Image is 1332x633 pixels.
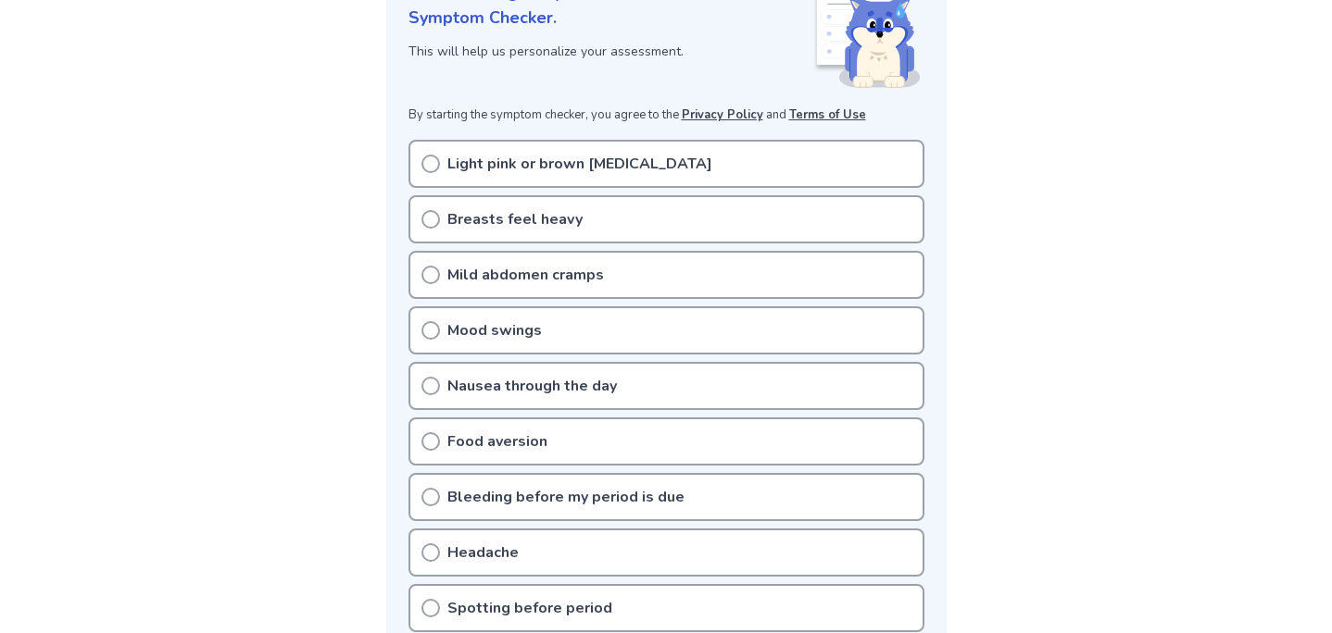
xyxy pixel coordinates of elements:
p: Bleeding before my period is due [447,486,685,508]
p: Spotting before period [447,597,612,619]
a: Privacy Policy [682,106,763,123]
p: By starting the symptom checker, you agree to the and [408,106,924,125]
p: Breasts feel heavy [447,208,583,230]
a: Terms of Use [789,106,866,123]
p: This will help us personalize your assessment. [408,42,813,61]
p: Light pink or brown [MEDICAL_DATA] [447,153,712,175]
p: Nausea through the day [447,375,617,397]
p: Mild abdomen cramps [447,264,604,286]
p: Headache [447,541,519,564]
p: Mood swings [447,319,542,341]
p: Food aversion [447,430,547,453]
